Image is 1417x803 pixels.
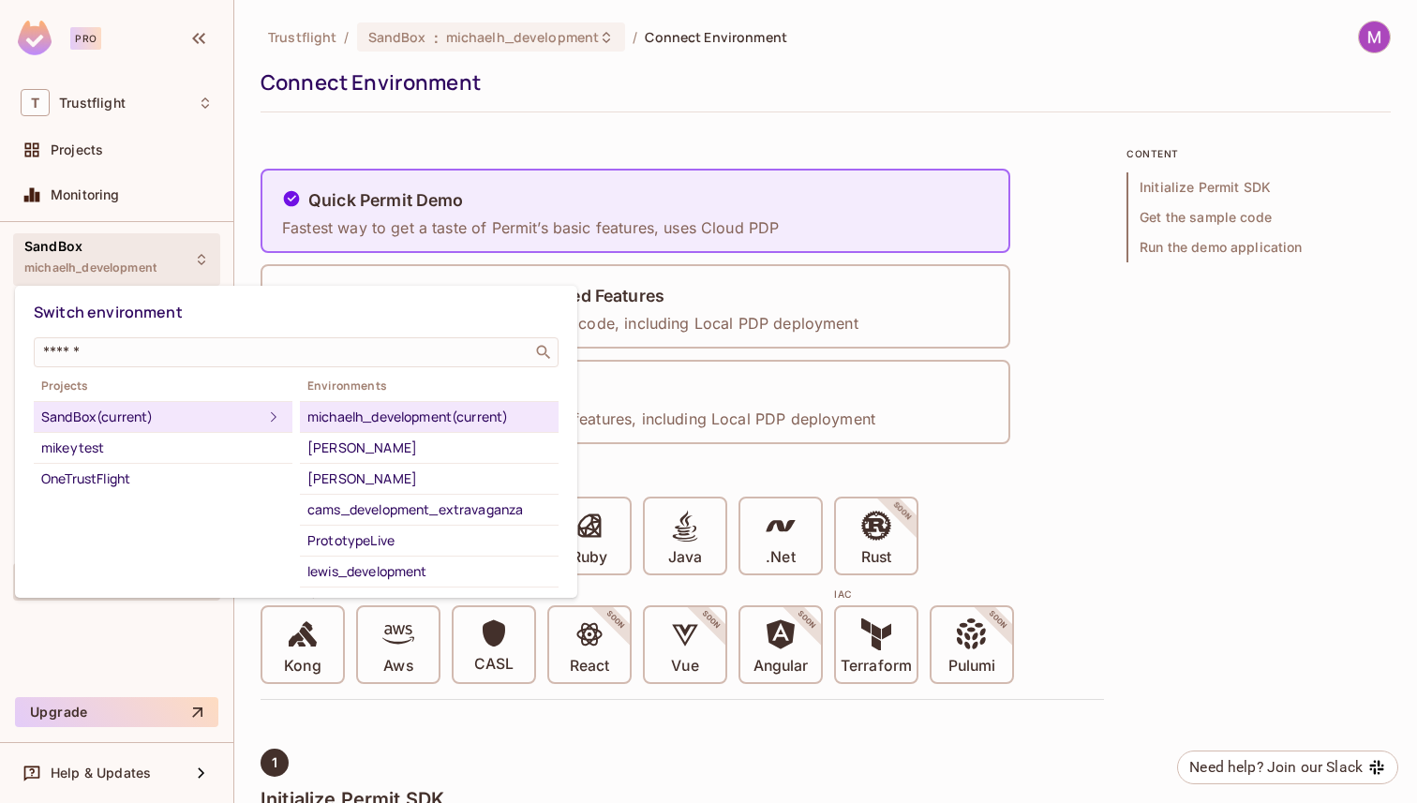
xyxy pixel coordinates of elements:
[307,406,551,428] div: michaelh_development (current)
[41,406,262,428] div: SandBox (current)
[307,529,551,552] div: PrototypeLive
[34,302,183,322] span: Switch environment
[41,437,285,459] div: mikeytest
[307,560,551,583] div: lewis_development
[307,437,551,459] div: [PERSON_NAME]
[34,379,292,394] span: Projects
[307,498,551,521] div: cams_development_extravaganza
[1189,756,1363,779] div: Need help? Join our Slack
[307,468,551,490] div: [PERSON_NAME]
[41,468,285,490] div: OneTrustFlight
[300,379,559,394] span: Environments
